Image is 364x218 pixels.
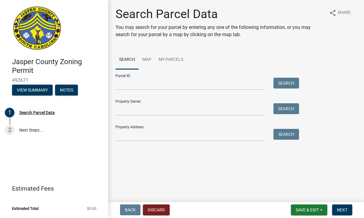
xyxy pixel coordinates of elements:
img: Jasper County, South Carolina [12,6,62,51]
i: share [329,10,336,17]
a: My Parcels [155,51,187,70]
span: Save & Exit [296,208,319,213]
button: Search [273,104,299,114]
button: shareShare [324,7,356,19]
a: Map [139,51,155,70]
button: Back [120,205,140,216]
h1: Search Parcel Data [116,7,324,22]
span: 492671 [12,78,96,83]
span: $0.00 [87,207,96,211]
span: Back [125,208,136,213]
div: 2 [5,126,14,135]
span: Share [338,10,351,17]
span: Next [337,208,347,213]
h4: Jasper County Zoning Permit [12,58,103,75]
button: Discard [143,205,170,216]
button: Search [273,129,299,140]
p: You may search for your parcel by entering any one of the following information, or you may searc... [116,24,324,39]
div: Search Parcel Data [19,111,55,115]
a: Estimated Fees [5,183,99,195]
button: Save & Exit [291,205,327,216]
button: Notes [55,85,78,96]
wm-modal-confirm: Notes [55,88,78,93]
button: Search [273,78,299,89]
a: Search [116,51,139,70]
span: Estimated Total [12,207,39,211]
button: View Summary [12,85,53,96]
button: Next [332,205,352,216]
wm-modal-confirm: Summary [12,88,53,93]
div: 1 [5,108,14,118]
